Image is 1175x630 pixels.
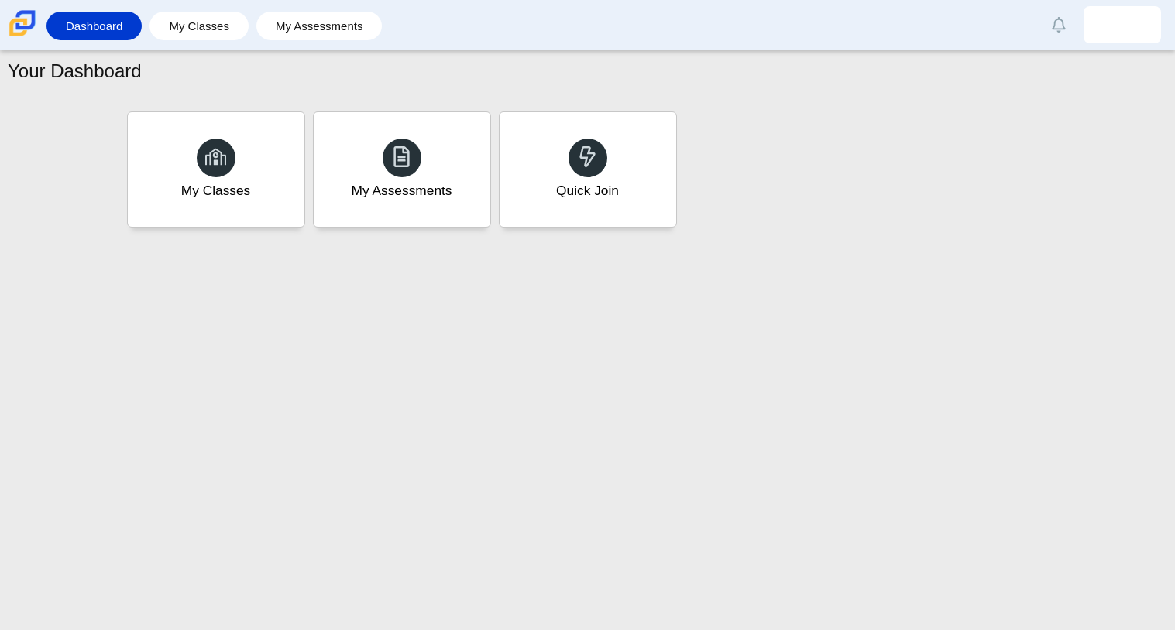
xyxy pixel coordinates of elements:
[127,111,305,228] a: My Classes
[313,111,491,228] a: My Assessments
[54,12,134,40] a: Dashboard
[499,111,677,228] a: Quick Join
[1084,6,1161,43] a: keishawn.cole.HtjVGn
[6,7,39,39] img: Carmen School of Science & Technology
[352,181,452,200] div: My Assessments
[1110,12,1135,37] img: keishawn.cole.HtjVGn
[6,29,39,42] a: Carmen School of Science & Technology
[181,181,251,200] div: My Classes
[556,181,619,200] div: Quick Join
[264,12,375,40] a: My Assessments
[1042,8,1076,42] a: Alerts
[157,12,241,40] a: My Classes
[8,58,142,84] h1: Your Dashboard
